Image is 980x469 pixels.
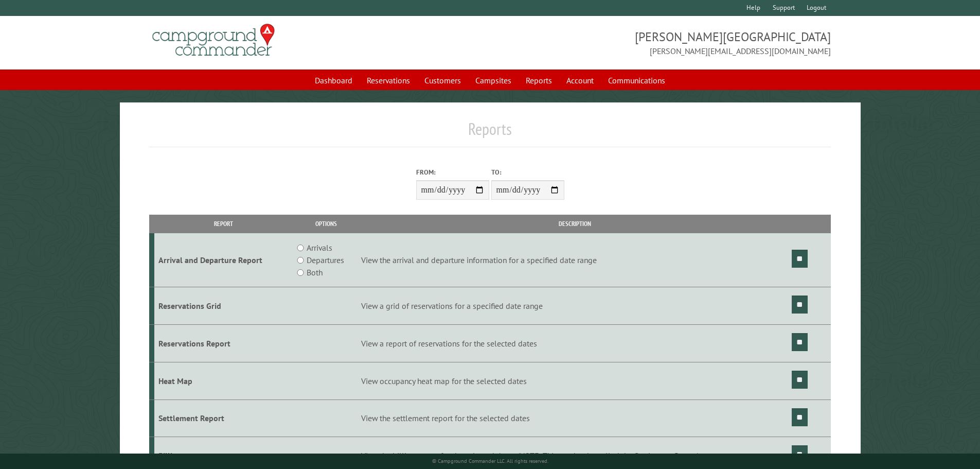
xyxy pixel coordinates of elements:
[307,266,323,279] label: Both
[292,215,359,233] th: Options
[560,71,600,90] a: Account
[360,399,790,437] td: View the settlement report for the selected dates
[469,71,518,90] a: Campsites
[154,399,293,437] td: Settlement Report
[154,362,293,399] td: Heat Map
[360,215,790,233] th: Description
[149,119,831,147] h1: Reports
[154,233,293,287] td: Arrival and Departure Report
[360,324,790,362] td: View a report of reservations for the selected dates
[307,254,344,266] label: Departures
[416,167,489,177] label: From:
[491,167,564,177] label: To:
[520,71,558,90] a: Reports
[490,28,831,57] span: [PERSON_NAME][GEOGRAPHIC_DATA] [PERSON_NAME][EMAIL_ADDRESS][DOMAIN_NAME]
[149,20,278,60] img: Campground Commander
[360,287,790,325] td: View a grid of reservations for a specified date range
[432,458,548,464] small: © Campground Commander LLC. All rights reserved.
[309,71,359,90] a: Dashboard
[154,215,293,233] th: Report
[360,233,790,287] td: View the arrival and departure information for a specified date range
[307,241,332,254] label: Arrivals
[360,362,790,399] td: View occupancy heat map for the selected dates
[418,71,467,90] a: Customers
[154,287,293,325] td: Reservations Grid
[361,71,416,90] a: Reservations
[602,71,671,90] a: Communications
[154,324,293,362] td: Reservations Report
